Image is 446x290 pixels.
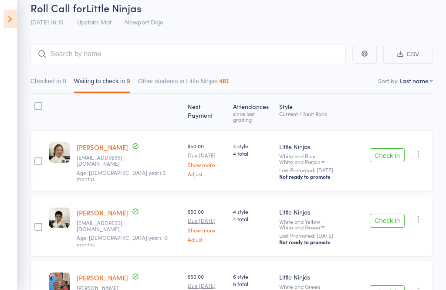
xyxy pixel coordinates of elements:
img: image1691041435.png [49,142,70,163]
div: Not ready to promote [279,239,363,246]
input: Search by name [30,44,346,64]
span: 6 total [233,280,272,287]
div: Style [276,98,366,126]
span: 4 total [233,150,272,157]
small: navya.r.ramesh@gmail.com [77,220,133,232]
span: Upstairs Mat [77,17,111,26]
span: [DATE] 16:15 [30,17,64,26]
div: White and Purple [279,159,321,164]
a: [PERSON_NAME] [77,208,128,217]
div: 481 [220,78,230,85]
div: 0 [63,78,66,85]
button: Waiting to check in9 [74,73,130,93]
div: Next Payment [184,98,229,126]
span: Newport Dojo [125,17,163,26]
div: $50.00 [188,208,226,242]
div: White and Blue [279,153,363,164]
span: Little Ninjas [86,0,142,15]
span: Age: [DEMOGRAPHIC_DATA] years 10 months [77,234,168,247]
img: image1733893088.png [49,208,70,228]
div: Current / Next Rank [279,111,363,116]
div: $50.00 [188,142,226,177]
div: Little Ninjas [279,208,363,216]
small: Last Promoted: [DATE] [279,167,363,173]
button: CSV [383,45,433,64]
span: 4 total [233,215,272,222]
small: adamchappy@hotmail.com [77,154,133,167]
span: 4 style [233,142,272,150]
a: Show more [188,227,226,233]
span: 6 style [233,273,272,280]
button: Other students in Little Ninjas481 [138,73,230,93]
span: Roll Call for [30,0,86,15]
button: Check in [370,214,405,228]
a: [PERSON_NAME] [77,143,128,152]
small: Due [DATE] [188,218,226,224]
div: Atten­dances [230,98,276,126]
div: Little Ninjas [279,273,363,281]
a: Adjust [188,171,226,177]
a: Adjust [188,236,226,242]
small: Due [DATE] [188,152,226,158]
div: Not ready to promote [279,173,363,180]
label: Sort by [378,76,398,85]
span: 4 style [233,208,272,215]
div: 9 [127,78,130,85]
div: White and Green [279,224,320,230]
div: Little Ninjas [279,142,363,151]
button: Checked in0 [30,73,66,93]
small: Last Promoted: [DATE] [279,232,363,239]
div: since last grading [233,111,272,122]
div: Last name [399,76,429,85]
div: White and Yellow [279,218,363,230]
span: Age: [DEMOGRAPHIC_DATA] years 3 months [77,169,166,182]
button: Check in [370,148,405,162]
a: Show more [188,162,226,167]
a: [PERSON_NAME] [77,273,128,282]
small: Due [DATE] [188,283,226,289]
